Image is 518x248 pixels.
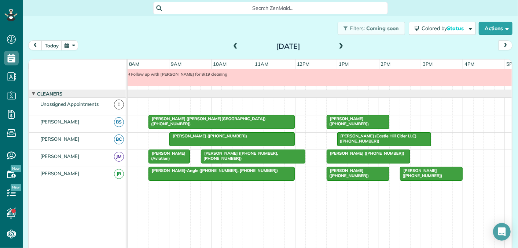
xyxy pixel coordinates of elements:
span: 10am [212,61,228,67]
span: Filters: [350,25,365,32]
span: [PERSON_NAME] (Aviation) [148,151,185,161]
span: 8am [128,61,141,67]
span: 9am [169,61,183,67]
span: 2pm [379,61,392,67]
span: Coming soon [366,25,399,32]
span: BS [114,117,124,127]
span: [PERSON_NAME] (Castle Hill Cider LLC) ([PHONE_NUMBER]) [337,133,417,144]
button: Actions [479,22,513,35]
span: JM [114,152,124,162]
div: Open Intercom Messenger [493,223,511,241]
button: Colored byStatus [409,22,476,35]
span: [PERSON_NAME]-Angle ([PHONE_NUMBER], [PHONE_NUMBER]) [148,168,278,173]
span: New [11,184,21,191]
span: Unassigned Appointments [39,101,100,107]
span: [PERSON_NAME] ([PHONE_NUMBER]) [326,151,405,156]
span: BC [114,134,124,144]
span: 11am [253,61,270,67]
span: 4pm [463,61,476,67]
span: JR [114,169,124,179]
button: prev [28,40,42,50]
h2: [DATE] [242,42,334,50]
span: Cleaners [36,91,64,97]
span: 3pm [421,61,434,67]
span: [PERSON_NAME] ([PHONE_NUMBER]) [169,133,247,139]
span: [PERSON_NAME] ([PHONE_NUMBER]) [326,116,369,126]
span: [PERSON_NAME] [39,119,81,125]
span: Colored by [422,25,466,32]
span: [PERSON_NAME] [39,153,81,159]
span: [PERSON_NAME] [39,136,81,142]
span: 5pm [505,61,518,67]
button: next [499,40,513,50]
span: 12pm [295,61,311,67]
span: ! [114,100,124,109]
span: [PERSON_NAME] ([PHONE_NUMBER], [PHONE_NUMBER]) [201,151,278,161]
span: New [11,165,21,172]
span: [PERSON_NAME] ([PHONE_NUMBER]) [326,168,369,178]
span: Status [447,25,465,32]
span: [PERSON_NAME] ([PERSON_NAME][GEOGRAPHIC_DATA]) ([PHONE_NUMBER]) [148,116,266,126]
span: 1pm [337,61,350,67]
span: [PERSON_NAME] [39,170,81,176]
span: Follow up with [PERSON_NAME] for 8/19 cleaning [128,72,228,77]
span: [PERSON_NAME] ([PHONE_NUMBER]) [400,168,442,178]
button: today [41,40,62,50]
